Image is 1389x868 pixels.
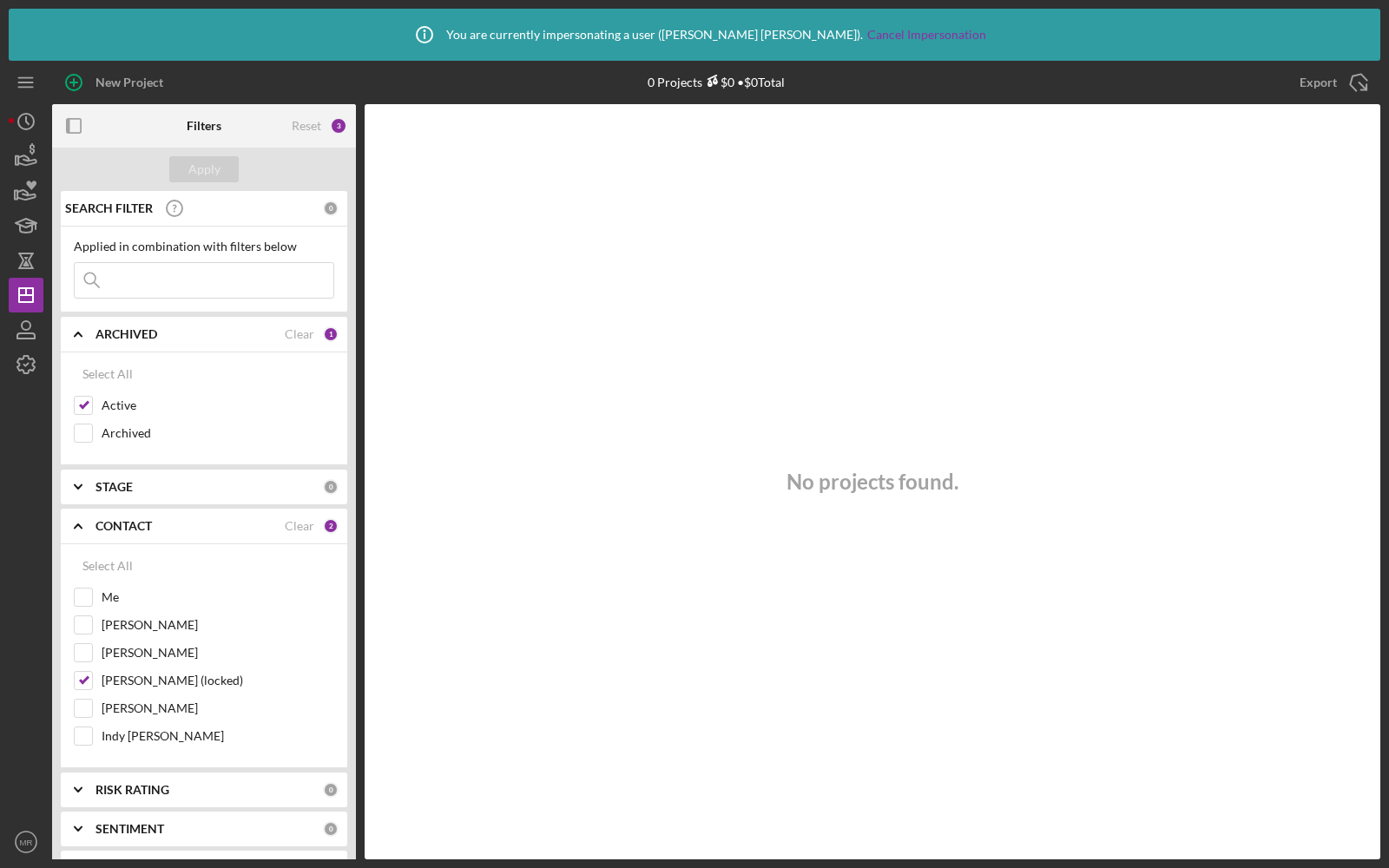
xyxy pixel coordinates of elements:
[323,782,339,798] div: 0
[188,156,221,182] div: Apply
[292,119,321,133] div: Reset
[95,783,169,797] b: RISK RATING
[102,616,334,634] label: [PERSON_NAME]
[787,470,958,494] h3: No projects found.
[82,357,133,391] div: Select All
[9,825,43,859] button: MR
[102,397,334,414] label: Active
[20,838,33,847] text: MR
[52,65,181,100] button: New Project
[323,518,339,534] div: 2
[102,727,334,745] label: Indy [PERSON_NAME]
[648,75,785,89] div: 0 Projects • $0 Total
[102,644,334,661] label: [PERSON_NAME]
[1300,65,1337,100] div: Export
[702,75,734,89] div: $0
[74,357,142,391] button: Select All
[323,326,339,342] div: 1
[65,201,153,215] b: SEARCH FILTER
[1282,65,1380,100] button: Export
[867,28,986,42] a: Cancel Impersonation
[102,589,334,606] label: Me
[323,821,339,837] div: 0
[323,201,339,216] div: 0
[95,65,163,100] div: New Project
[330,117,347,135] div: 3
[74,240,334,253] div: Applied in combination with filters below
[74,549,142,583] button: Select All
[102,700,334,717] label: [PERSON_NAME]
[169,156,239,182] button: Apply
[285,327,314,341] div: Clear
[285,519,314,533] div: Clear
[403,13,986,56] div: You are currently impersonating a user ( [PERSON_NAME] [PERSON_NAME] ).
[95,480,133,494] b: STAGE
[102,424,334,442] label: Archived
[102,672,334,689] label: [PERSON_NAME] (locked)
[187,119,221,133] b: Filters
[95,327,157,341] b: ARCHIVED
[95,519,152,533] b: CONTACT
[323,479,339,495] div: 0
[82,549,133,583] div: Select All
[95,822,164,836] b: SENTIMENT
